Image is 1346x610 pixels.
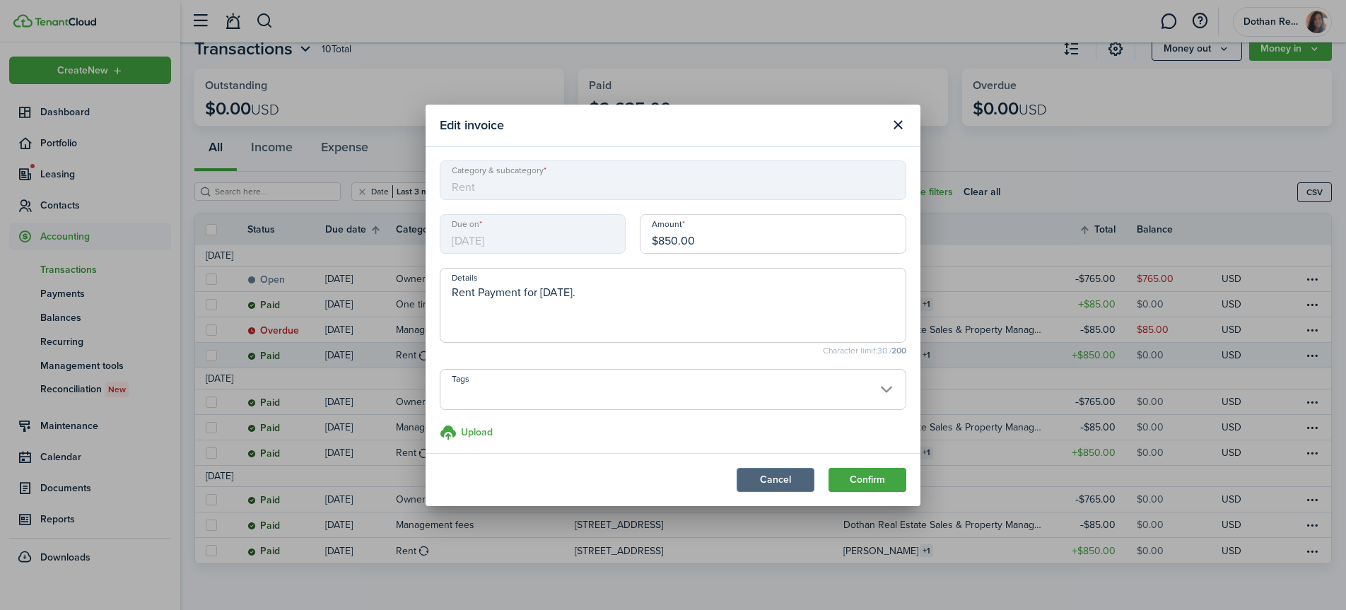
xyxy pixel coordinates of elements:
small: Character limit: 30 / [440,346,906,355]
h3: Upload [461,425,493,440]
button: Confirm [829,468,906,492]
modal-title: Edit invoice [440,112,882,139]
b: 200 [891,344,906,357]
button: Cancel [737,468,814,492]
button: Close modal [886,113,910,137]
input: 0.00 [640,214,906,254]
